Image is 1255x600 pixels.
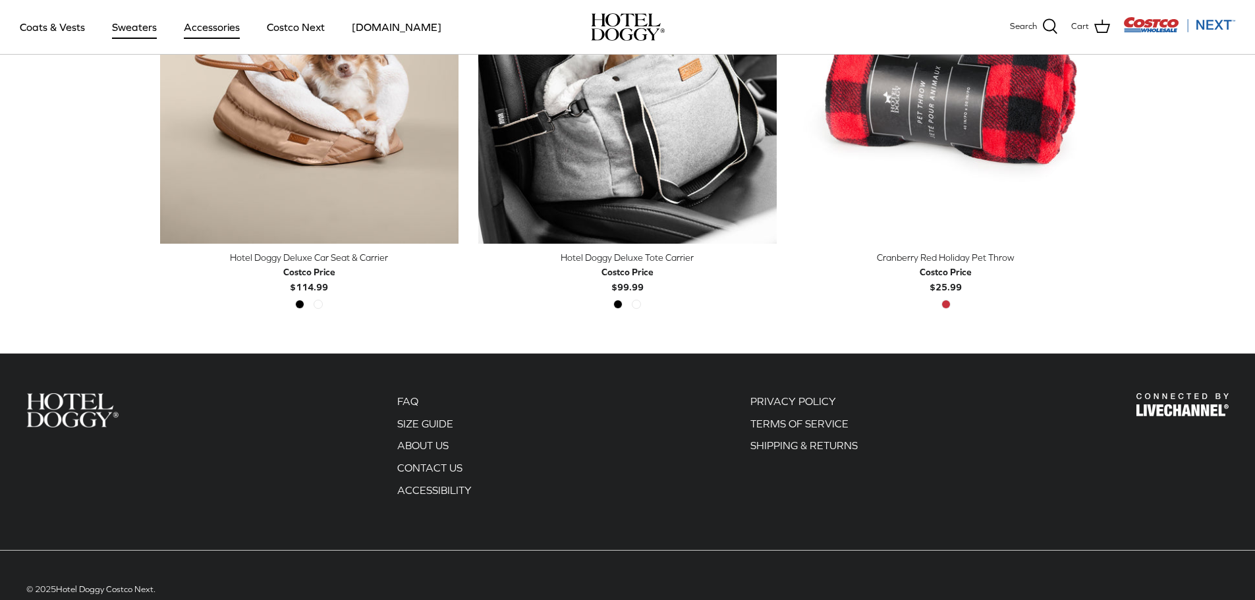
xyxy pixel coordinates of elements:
a: Search [1010,18,1058,36]
a: Coats & Vests [8,5,97,49]
a: ABOUT US [397,439,449,451]
a: Cranberry Red Holiday Pet Throw Costco Price$25.99 [796,250,1095,294]
a: PRIVACY POLICY [750,395,836,407]
a: Costco Next [255,5,337,49]
a: Hotel Doggy Deluxe Car Seat & Carrier Costco Price$114.99 [160,250,459,294]
a: Visit Costco Next [1123,25,1235,35]
span: © 2025 . [26,584,155,594]
div: Costco Price [920,265,972,279]
a: Hotel Doggy Costco Next [56,584,153,594]
span: Search [1010,20,1037,34]
a: Cart [1071,18,1110,36]
a: Hotel Doggy Deluxe Tote Carrier Costco Price$99.99 [478,250,777,294]
a: SHIPPING & RETURNS [750,439,858,451]
a: TERMS OF SERVICE [750,418,849,429]
div: Hotel Doggy Deluxe Car Seat & Carrier [160,250,459,265]
b: $114.99 [283,265,335,292]
img: Hotel Doggy Costco Next [1136,393,1229,416]
div: Secondary navigation [737,393,871,504]
div: Costco Price [601,265,654,279]
img: hoteldoggycom [591,13,665,41]
img: Costco Next [1123,16,1235,33]
div: Cranberry Red Holiday Pet Throw [796,250,1095,265]
b: $25.99 [920,265,972,292]
a: FAQ [397,395,418,407]
a: [DOMAIN_NAME] [340,5,453,49]
a: hoteldoggy.com hoteldoggycom [591,13,665,41]
div: Secondary navigation [384,393,485,504]
a: ACCESSIBILITY [397,484,472,496]
img: Hotel Doggy Costco Next [26,393,119,427]
a: Sweaters [100,5,169,49]
a: Accessories [172,5,252,49]
span: Cart [1071,20,1089,34]
div: Costco Price [283,265,335,279]
div: Hotel Doggy Deluxe Tote Carrier [478,250,777,265]
b: $99.99 [601,265,654,292]
a: CONTACT US [397,462,462,474]
a: SIZE GUIDE [397,418,453,429]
